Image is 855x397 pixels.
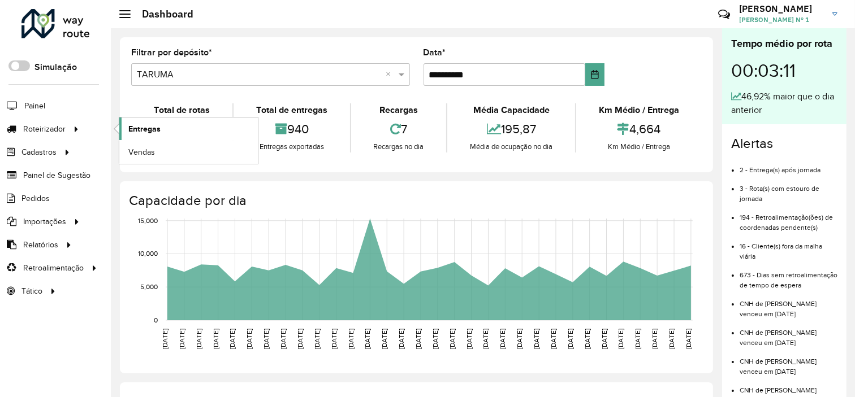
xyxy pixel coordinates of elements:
[236,103,347,117] div: Total de entregas
[131,8,193,20] h2: Dashboard
[23,169,90,181] span: Painel de Sugestão
[21,146,57,158] span: Cadastros
[134,103,230,117] div: Total de rotas
[579,117,699,141] div: 4,664
[128,146,155,158] span: Vendas
[131,46,212,59] label: Filtrar por depósito
[424,46,446,59] label: Data
[347,329,355,349] text: [DATE]
[195,329,202,349] text: [DATE]
[740,261,837,290] li: 673 - Dias sem retroalimentação de tempo de espera
[154,316,158,324] text: 0
[354,117,444,141] div: 7
[499,329,506,349] text: [DATE]
[601,329,608,349] text: [DATE]
[731,90,837,117] div: 46,92% maior que o dia anterior
[354,141,444,152] div: Recargas no dia
[245,329,253,349] text: [DATE]
[617,329,625,349] text: [DATE]
[740,156,837,175] li: 2 - Entrega(s) após jornada
[651,329,658,349] text: [DATE]
[740,204,837,233] li: 194 - Retroalimentação(ões) de coordenadas pendente(s)
[21,285,42,297] span: Tático
[262,329,270,349] text: [DATE]
[431,329,439,349] text: [DATE]
[533,329,540,349] text: [DATE]
[739,15,824,25] span: [PERSON_NAME] Nº 1
[178,329,185,349] text: [DATE]
[228,329,236,349] text: [DATE]
[740,233,837,261] li: 16 - Cliente(s) fora da malha viária
[128,123,161,135] span: Entregas
[740,290,837,319] li: CNH de [PERSON_NAME] venceu em [DATE]
[119,117,258,140] a: Entregas
[23,216,66,228] span: Importações
[354,103,444,117] div: Recargas
[236,141,347,152] div: Entregas exportadas
[450,117,572,141] div: 195,87
[579,141,699,152] div: Km Médio / Entrega
[21,193,50,204] span: Pedidos
[330,329,338,349] text: [DATE]
[739,3,824,14] h3: [PERSON_NAME]
[585,63,604,86] button: Choose Date
[34,60,77,74] label: Simulação
[23,123,66,135] span: Roteirizador
[550,329,557,349] text: [DATE]
[23,239,58,251] span: Relatórios
[236,117,347,141] div: 940
[579,103,699,117] div: Km Médio / Entrega
[24,100,45,112] span: Painel
[138,217,158,224] text: 15,000
[140,283,158,290] text: 5,000
[119,141,258,163] a: Vendas
[448,329,456,349] text: [DATE]
[386,68,396,81] span: Clear all
[731,51,837,90] div: 00:03:11
[129,193,702,209] h4: Capacidade por dia
[414,329,422,349] text: [DATE]
[364,329,371,349] text: [DATE]
[465,329,473,349] text: [DATE]
[398,329,405,349] text: [DATE]
[279,329,287,349] text: [DATE]
[23,262,84,274] span: Retroalimentação
[731,36,837,51] div: Tempo médio por rota
[740,175,837,204] li: 3 - Rota(s) com estouro de jornada
[668,329,675,349] text: [DATE]
[740,319,837,348] li: CNH de [PERSON_NAME] venceu em [DATE]
[450,141,572,152] div: Média de ocupação no dia
[381,329,388,349] text: [DATE]
[634,329,641,349] text: [DATE]
[516,329,523,349] text: [DATE]
[712,2,736,27] a: Contato Rápido
[482,329,490,349] text: [DATE]
[161,329,169,349] text: [DATE]
[138,250,158,258] text: 10,000
[450,103,572,117] div: Média Capacidade
[313,329,321,349] text: [DATE]
[685,329,692,349] text: [DATE]
[212,329,219,349] text: [DATE]
[740,348,837,377] li: CNH de [PERSON_NAME] venceu em [DATE]
[567,329,574,349] text: [DATE]
[296,329,304,349] text: [DATE]
[584,329,591,349] text: [DATE]
[731,136,837,152] h4: Alertas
